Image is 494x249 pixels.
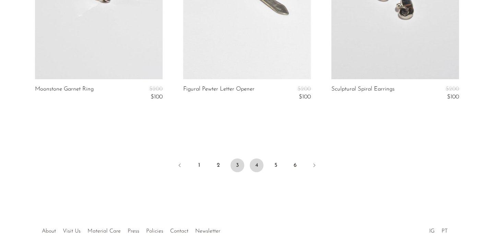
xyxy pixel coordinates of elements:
span: 3 [231,158,244,172]
span: $200 [446,86,459,92]
a: Press [128,228,139,234]
span: $200 [149,86,163,92]
a: 2 [211,158,225,172]
a: About [42,228,56,234]
span: $200 [297,86,311,92]
a: PT [442,228,448,234]
span: $100 [299,94,311,100]
a: Material Care [87,228,121,234]
a: 6 [288,158,302,172]
a: IG [429,228,435,234]
a: Contact [170,228,188,234]
a: Sculptural Spiral Earrings [331,86,395,100]
a: Policies [146,228,163,234]
ul: Social Medias [426,223,451,236]
a: Moonstone Garnet Ring [35,86,94,100]
span: $100 [447,94,459,100]
a: Visit Us [63,228,81,234]
a: Figural Pewter Letter Opener [183,86,255,100]
a: 1 [192,158,206,172]
ul: Quick links [38,223,224,236]
a: 5 [269,158,283,172]
a: 4 [250,158,263,172]
a: Previous [173,158,187,174]
span: $100 [151,94,163,100]
a: Next [307,158,321,174]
